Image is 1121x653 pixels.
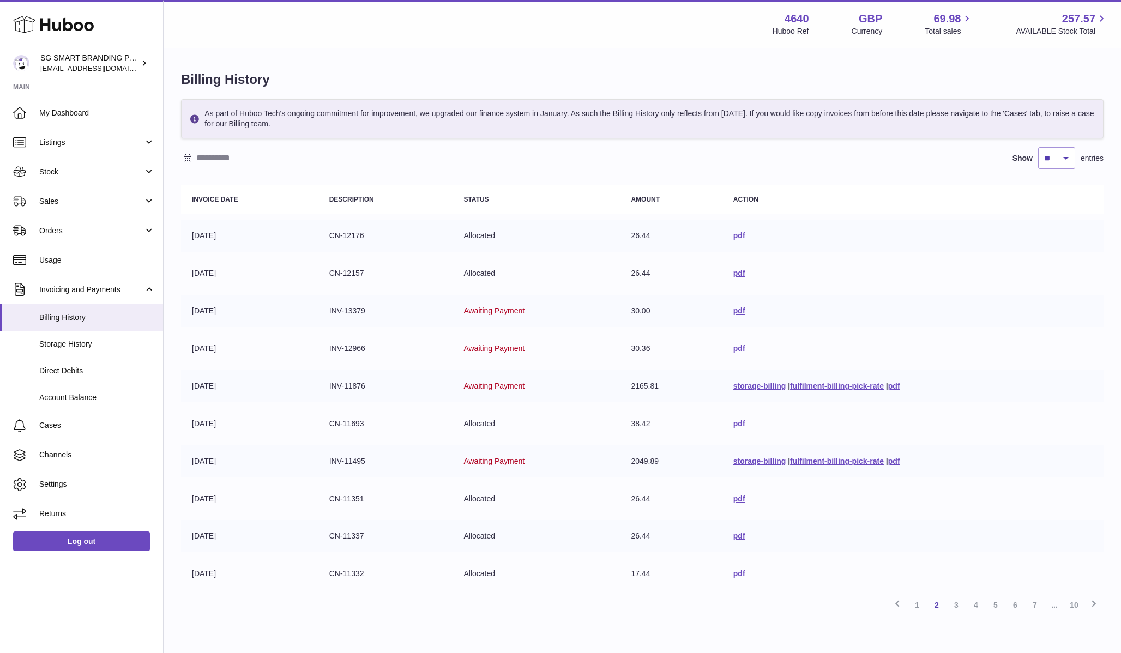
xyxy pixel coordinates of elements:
span: [EMAIL_ADDRESS][DOMAIN_NAME] [40,64,160,72]
span: Orders [39,226,143,236]
td: 2049.89 [620,445,722,477]
a: pdf [733,531,745,540]
a: storage-billing [733,382,786,390]
td: 38.42 [620,408,722,440]
strong: Action [733,196,758,203]
td: 30.36 [620,332,722,365]
a: pdf [733,344,745,353]
a: 4 [966,595,986,615]
span: 69.98 [933,11,961,26]
td: CN-12157 [318,257,453,289]
span: Direct Debits [39,366,155,376]
span: 257.57 [1062,11,1095,26]
td: CN-11351 [318,483,453,515]
a: storage-billing [733,457,786,465]
a: 3 [947,595,966,615]
strong: Amount [631,196,660,203]
a: fulfilment-billing-pick-rate [790,457,884,465]
span: Total sales [925,26,973,37]
span: Listings [39,137,143,148]
td: [DATE] [181,520,318,552]
span: Allocated [463,569,495,578]
div: As part of Huboo Tech's ongoing commitment for improvement, we upgraded our finance system in Jan... [181,99,1104,138]
a: pdf [733,269,745,277]
strong: GBP [859,11,882,26]
span: Sales [39,196,143,207]
a: 7 [1025,595,1045,615]
td: 26.44 [620,257,722,289]
a: pdf [733,569,745,578]
td: CN-11337 [318,520,453,552]
span: | [886,457,888,465]
img: uktopsmileshipping@gmail.com [13,55,29,71]
div: Huboo Ref [773,26,809,37]
span: Invoicing and Payments [39,285,143,295]
a: 10 [1064,595,1084,615]
a: pdf [733,306,745,315]
strong: Status [463,196,489,203]
span: Awaiting Payment [463,344,525,353]
td: CN-12176 [318,220,453,252]
a: Log out [13,531,150,551]
span: Settings [39,479,155,489]
td: INV-12966 [318,332,453,365]
span: Returns [39,509,155,519]
a: pdf [888,382,900,390]
span: Allocated [463,231,495,240]
span: Allocated [463,494,495,503]
td: 26.44 [620,520,722,552]
a: 69.98 Total sales [925,11,973,37]
strong: Description [329,196,374,203]
span: ... [1045,595,1064,615]
span: Cases [39,420,155,431]
a: pdf [888,457,900,465]
td: [DATE] [181,483,318,515]
td: 26.44 [620,220,722,252]
td: [DATE] [181,332,318,365]
td: [DATE] [181,257,318,289]
td: [DATE] [181,558,318,590]
span: Allocated [463,269,495,277]
span: Account Balance [39,392,155,403]
a: fulfilment-billing-pick-rate [790,382,884,390]
strong: Invoice Date [192,196,238,203]
a: 1 [907,595,927,615]
a: pdf [733,494,745,503]
td: [DATE] [181,370,318,402]
td: CN-11332 [318,558,453,590]
a: pdf [733,231,745,240]
span: Usage [39,255,155,265]
td: [DATE] [181,295,318,327]
span: Allocated [463,419,495,428]
a: 6 [1005,595,1025,615]
td: INV-11495 [318,445,453,477]
div: SG SMART BRANDING PTE. LTD. [40,53,138,74]
span: Awaiting Payment [463,306,525,315]
span: | [788,382,790,390]
span: Stock [39,167,143,177]
td: 30.00 [620,295,722,327]
td: 17.44 [620,558,722,590]
td: INV-13379 [318,295,453,327]
td: INV-11876 [318,370,453,402]
a: 257.57 AVAILABLE Stock Total [1016,11,1108,37]
span: Allocated [463,531,495,540]
strong: 4640 [785,11,809,26]
span: Storage History [39,339,155,349]
span: entries [1081,153,1104,164]
td: 2165.81 [620,370,722,402]
span: Awaiting Payment [463,457,525,465]
td: 26.44 [620,483,722,515]
td: [DATE] [181,445,318,477]
span: My Dashboard [39,108,155,118]
span: Awaiting Payment [463,382,525,390]
a: 2 [927,595,947,615]
td: CN-11693 [318,408,453,440]
span: AVAILABLE Stock Total [1016,26,1108,37]
a: 5 [986,595,1005,615]
span: | [788,457,790,465]
div: Currency [852,26,883,37]
label: Show [1012,153,1033,164]
span: Channels [39,450,155,460]
td: [DATE] [181,220,318,252]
